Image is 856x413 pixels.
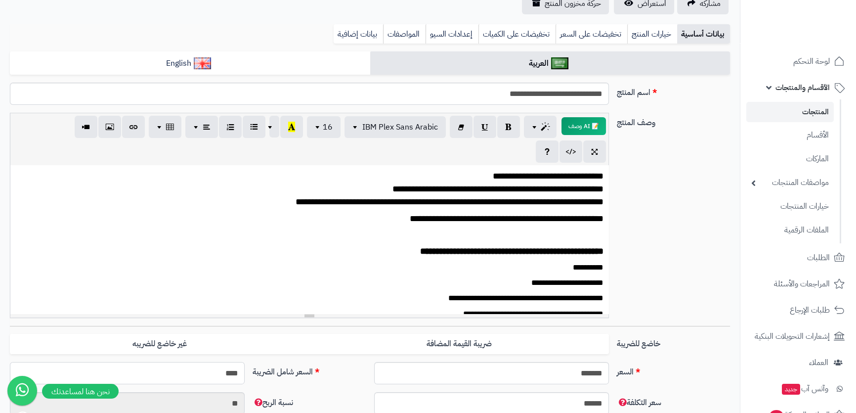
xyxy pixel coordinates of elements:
[613,83,734,98] label: اسم المنتج
[775,81,830,94] span: الأقسام والمنتجات
[307,116,341,138] button: 16
[746,324,850,348] a: إشعارات التحويلات البنكية
[746,220,834,241] a: الملفات الرقمية
[790,303,830,317] span: طلبات الإرجاع
[617,397,661,409] span: سعر التكلفة
[746,351,850,374] a: العملاء
[746,246,850,270] a: الطلبات
[746,49,850,73] a: لوحة التحكم
[10,51,370,76] a: English
[362,121,438,133] span: IBM Plex Sans Arabic
[746,272,850,296] a: المراجعات والأسئلة
[746,125,834,146] a: الأقسام
[309,334,609,354] label: ضريبة القيمة المضافة
[323,121,333,133] span: 16
[755,329,830,343] span: إشعارات التحويلات البنكية
[746,377,850,401] a: وآتس آبجديد
[746,172,834,193] a: مواصفات المنتجات
[746,102,834,122] a: المنتجات
[194,57,211,69] img: English
[613,334,734,350] label: خاضع للضريبة
[746,148,834,170] a: الماركات
[561,117,606,135] button: 📝 AI وصف
[478,24,556,44] a: تخفيضات على الكميات
[10,334,309,354] label: غير خاضع للضريبه
[334,24,383,44] a: بيانات إضافية
[781,382,828,396] span: وآتس آب
[746,196,834,217] a: خيارات المنتجات
[249,362,370,378] label: السعر شامل الضريبة
[253,397,293,409] span: نسبة الربح
[809,356,828,369] span: العملاء
[627,24,677,44] a: خيارات المنتج
[370,51,730,76] a: العربية
[782,384,800,395] span: جديد
[746,298,850,322] a: طلبات الإرجاع
[383,24,426,44] a: المواصفات
[556,24,627,44] a: تخفيضات على السعر
[344,116,446,138] button: IBM Plex Sans Arabic
[793,54,830,68] span: لوحة التحكم
[613,113,734,129] label: وصف المنتج
[677,24,730,44] a: بيانات أساسية
[551,57,568,69] img: العربية
[774,277,830,291] span: المراجعات والأسئلة
[613,362,734,378] label: السعر
[807,251,830,265] span: الطلبات
[426,24,478,44] a: إعدادات السيو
